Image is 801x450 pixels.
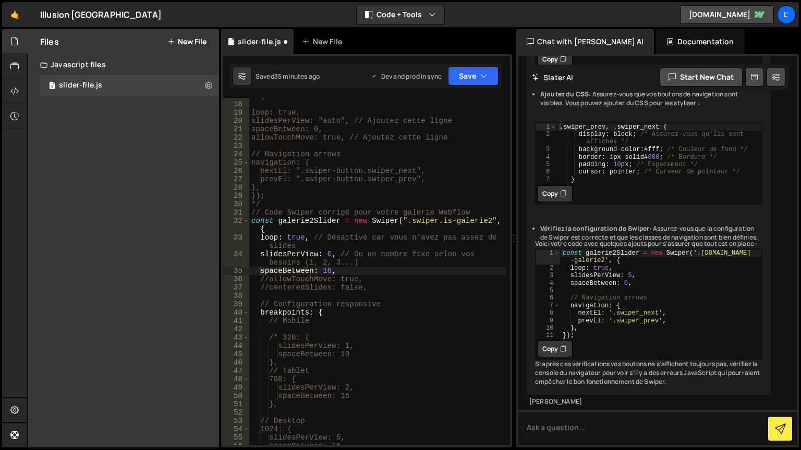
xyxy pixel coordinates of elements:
[223,183,249,192] div: 28
[223,425,249,433] div: 54
[223,100,249,108] div: 18
[167,37,207,46] button: New File
[223,333,249,342] div: 43
[223,250,249,267] div: 34
[223,158,249,167] div: 25
[40,8,162,21] div: Illusion [GEOGRAPHIC_DATA]
[538,51,573,68] button: Copy
[536,249,560,265] div: 1
[223,217,249,233] div: 32
[223,433,249,442] div: 55
[223,275,249,283] div: 36
[536,279,560,286] div: 4
[223,375,249,383] div: 48
[256,72,320,81] div: Saved
[538,341,573,357] button: Copy
[223,358,249,367] div: 46
[223,208,249,217] div: 31
[223,167,249,175] div: 26
[223,133,249,142] div: 22
[448,67,499,85] button: Save
[223,192,249,200] div: 29
[536,123,556,131] div: 1
[536,154,556,161] div: 4
[536,332,560,339] div: 11
[223,408,249,417] div: 52
[223,283,249,292] div: 37
[223,400,249,408] div: 51
[536,302,560,309] div: 7
[540,224,650,233] strong: Vérifiez la configuration de Swiper
[223,392,249,400] div: 50
[223,308,249,317] div: 40
[529,397,768,406] div: [PERSON_NAME]
[536,309,560,317] div: 8
[223,200,249,208] div: 30
[536,287,560,294] div: 5
[223,175,249,183] div: 27
[59,81,102,90] div: slider-file.js
[223,150,249,158] div: 24
[223,442,249,450] div: 56
[371,72,442,81] div: Dev and prod in sync
[274,72,320,81] div: 35 minutes ago
[223,142,249,150] div: 23
[656,29,744,54] div: Documentation
[223,292,249,300] div: 38
[680,5,774,24] a: [DOMAIN_NAME]
[660,68,743,86] button: Start new chat
[223,367,249,375] div: 47
[536,161,556,168] div: 5
[223,117,249,125] div: 20
[238,36,281,47] div: slider-file.js
[516,29,654,54] div: Chat with [PERSON_NAME] AI
[536,272,560,279] div: 3
[223,233,249,250] div: 33
[536,317,560,324] div: 9
[540,90,589,98] strong: Ajoutez du CSS
[223,383,249,392] div: 49
[540,90,762,108] li: : Assurez-vous que vos boutons de navigation sont visibles. Vous pouvez ajouter du CSS pour les s...
[536,169,556,176] div: 6
[223,342,249,350] div: 44
[538,185,573,202] button: Copy
[223,125,249,133] div: 21
[40,36,59,47] h2: Files
[223,108,249,117] div: 19
[536,176,556,183] div: 7
[536,324,560,332] div: 10
[532,72,574,82] h2: Slater AI
[40,75,219,96] div: 16569/45286.js
[302,36,346,47] div: New File
[540,224,762,242] li: : Assurez-vous que la configuration de Swiper est correcte et que les classes de navigation sont ...
[357,5,444,24] button: Code + Tools
[223,317,249,325] div: 41
[536,294,560,302] div: 6
[223,417,249,425] div: 53
[536,131,556,146] div: 2
[223,325,249,333] div: 42
[2,2,28,27] a: 🤙
[536,264,560,271] div: 2
[223,267,249,275] div: 35
[223,350,249,358] div: 45
[536,146,556,154] div: 3
[223,300,249,308] div: 39
[28,54,219,75] div: Javascript files
[49,82,55,91] span: 1
[777,5,796,24] a: L'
